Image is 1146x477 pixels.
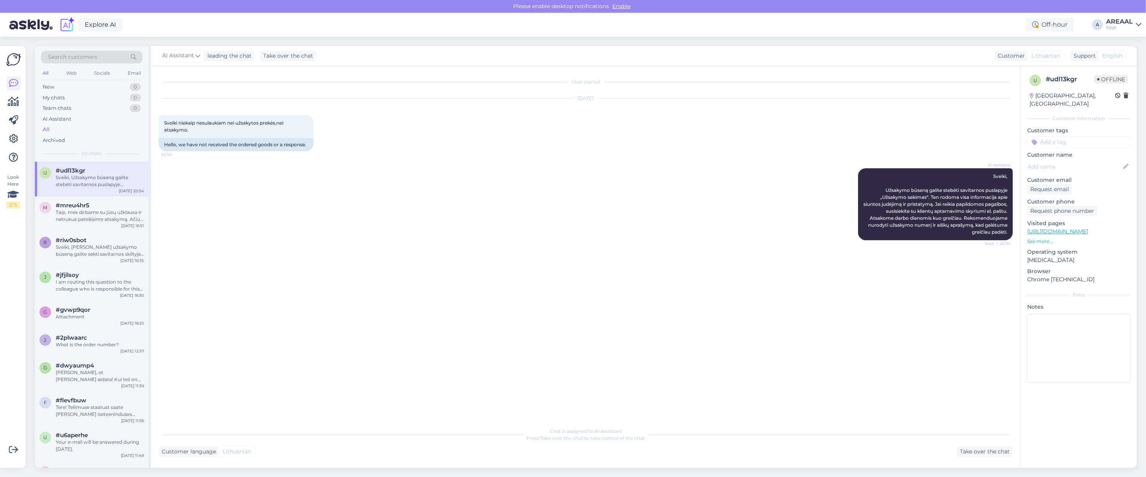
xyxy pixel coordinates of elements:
p: Customer name [1027,151,1131,159]
div: Tere! Tellimuse staatust saate [PERSON_NAME] iseteeninduses alalehel "Tellimuse jälgimine". Seal ... [56,404,144,418]
div: [DATE] [159,95,1013,102]
span: Sveiki, Užsakymo būseną galite stebėti savitarnos puslapyje „Užsakymo sekimas“. Ten rodoma visa i... [863,173,1009,235]
div: Your e-mail will be answered during [DATE]. [56,439,144,453]
span: Search customers [48,53,97,61]
div: 0 [130,104,141,112]
div: Sveiki, [PERSON_NAME] užsakymo būseną galite sekti savitarnos skiltyje „Užsakymo stebėjimas“, nau... [56,244,144,258]
div: [DATE] 16:35 [120,258,144,263]
span: #jfjilsoy [56,272,79,279]
div: [DATE] 20:54 [119,188,144,194]
div: Take over the chat [957,446,1013,457]
span: Press to take control of the chat [527,435,645,441]
div: Nish [1106,25,1133,31]
span: English [1102,52,1122,60]
div: Team chats [43,104,71,112]
div: Customer [995,52,1025,60]
p: Chrome [TECHNICAL_ID] [1027,275,1131,284]
img: explore-ai [59,17,75,33]
div: All [41,68,50,78]
div: Hello, we have not received the ordered goods or a response. [159,138,313,151]
span: f [44,400,47,405]
span: #riw0sbot [56,237,86,244]
div: Request email [1027,184,1072,195]
span: Sveiki niekaip nesulaukiam nei užsakytos prekės,nei atsakymo. [164,120,284,133]
div: Customer language [159,448,216,456]
div: What is the order number? [56,341,144,348]
div: New [43,83,54,91]
span: Offline [1094,75,1128,84]
span: #udl13kgr [56,167,85,174]
span: g [44,309,47,315]
div: 0 [130,83,141,91]
span: 20:54 [161,152,190,157]
span: Lithuanian [223,448,251,456]
span: d [43,365,47,371]
div: My chats [43,94,65,102]
span: Enable [610,3,633,10]
span: 2 [44,337,47,343]
input: Add a tag [1027,136,1131,148]
div: A [1092,19,1103,30]
span: #mreu4hr5 [56,202,89,209]
a: AREAALNish [1106,19,1141,31]
span: AI Assistant [162,51,194,60]
div: Look Here [6,174,20,209]
p: See more ... [1027,238,1131,245]
div: Email [126,68,142,78]
p: Customer tags [1027,127,1131,135]
span: #dwyaump4 [56,362,94,369]
div: Chat started [159,79,1013,85]
div: Web [65,68,78,78]
div: # udl13kgr [1046,75,1094,84]
div: Socials [93,68,111,78]
p: Visited pages [1027,219,1131,227]
p: Browser [1027,267,1131,275]
span: All chats [82,150,102,157]
div: [PERSON_NAME], et [PERSON_NAME] aidata! Kui teil on veel küsimusi, andke julgelt teada. [56,369,144,383]
p: Operating system [1027,248,1131,256]
span: r [44,239,47,245]
span: u [43,170,47,176]
i: 'Take over the chat' [540,435,584,441]
div: Off-hour [1026,18,1074,32]
span: #2plwaarc [56,334,87,341]
div: Extra [1027,291,1131,298]
div: 2 / 3 [6,202,20,209]
div: 0 [130,94,141,102]
div: [DATE] 12:57 [120,348,144,354]
div: Taip, mes dirbame su jūsų užklausa ir netrukus pateiksime atsakymą. Ačiū už kantrybę. [56,209,144,223]
div: [DATE] 16:25 [120,320,144,326]
div: [DATE] 16:30 [120,292,144,298]
p: Notes [1027,303,1131,311]
div: [DATE] 11:49 [121,453,144,458]
span: #u6aperhe [56,432,88,439]
span: #flevfbuw [56,397,86,404]
div: Support [1071,52,1096,60]
p: Customer phone [1027,198,1131,206]
div: Sveiki, Užsakymo būseną galite stebėti savitarnos puslapyje „Užsakymo sekimas“. Ten rodoma visa i... [56,174,144,188]
div: AREAAL [1106,19,1133,25]
span: Lithuanian [1031,52,1060,60]
div: Archived [43,137,65,144]
div: [DATE] 11:59 [121,383,144,389]
span: #gvwp9qor [56,306,90,313]
span: Chat is assigned to AI Assistant [550,428,622,434]
a: [URL][DOMAIN_NAME] [1027,228,1088,235]
div: Attachment [56,313,144,320]
p: Customer email [1027,176,1131,184]
div: Take over the chat [260,51,316,61]
span: m [43,205,48,210]
span: j [44,274,46,280]
div: [DATE] 11:56 [121,418,144,424]
span: u [1033,77,1037,83]
input: Add name [1028,162,1122,171]
a: Explore AI [78,18,123,31]
span: AI Assistant [982,162,1011,168]
span: #nl3baoa3 [56,467,87,474]
div: All [43,126,50,133]
div: [DATE] 16:51 [121,223,144,229]
div: leading the chat [204,52,252,60]
img: Askly Logo [6,52,21,67]
span: Seen ✓ 20:54 [982,241,1011,246]
span: u [43,434,47,440]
